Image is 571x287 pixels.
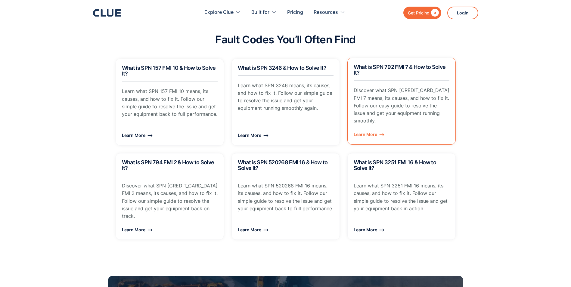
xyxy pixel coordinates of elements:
a: Login [447,7,478,19]
div: Learn More ⟶ [354,226,449,233]
h2: What is SPN 792 FMI 7 & How to Solve It? [354,64,449,76]
p: Learn what SPN 520268 FMI 16 means, its causes, and how to fix it. Follow our simple guide to res... [238,182,334,212]
div: Explore Clue [204,3,241,22]
h2: What is SPN 794 FMI 2 & How to Solve It? [122,159,218,171]
a: Pricing [287,3,303,22]
a: What is SPN 157 FMI 10 & How to Solve It?Learn what SPN 157 FMI 10 means, its causes, and how to ... [116,59,224,146]
p: Discover what SPN [CREDIT_CARD_DATA] FMI 2 means, its causes, and how to fix it. Follow our simpl... [122,182,218,220]
div: Learn More ⟶ [238,226,334,233]
a: What is SPN 3251 FMI 16 & How to Solve It?Learn what SPN 3251 FMI 16 means, its causes, and how t... [347,153,456,240]
p: Learn what SPN 3251 FMI 16 means, its causes, and how to fix it. Follow our simple guide to resol... [354,182,449,212]
div: Learn More ⟶ [122,226,218,233]
h2: What is SPN 3251 FMI 16 & How to Solve It? [354,159,449,171]
div:  [430,9,439,17]
div: Resources [314,3,338,22]
a: What is SPN 520268 FMI 16 & How to Solve It?Learn what SPN 520268 FMI 16 means, its causes, and h... [231,153,340,240]
div: Get Pricing [408,9,430,17]
p: Discover what SPN [CREDIT_CARD_DATA] FMI 7 means, its causes, and how to fix it. Follow our easy ... [354,87,449,125]
div: Learn More ⟶ [122,131,218,139]
a: What is SPN 794 FMI 2 & How to Solve It?Discover what SPN [CREDIT_CARD_DATA] FMI 2 means, its cau... [116,153,224,240]
h2: What is SPN 3246 & How to Solve It? [238,65,334,71]
h2: Fault Codes You’ll Often Find [215,34,355,45]
div: Built for [251,3,269,22]
div: Learn More ⟶ [238,131,334,139]
div: Explore Clue [204,3,234,22]
p: Learn what SPN 3246 means, its causes, and how to fix it. Follow our simple guide to resolve the ... [238,82,334,112]
div: Built for [251,3,277,22]
h2: What is SPN 520268 FMI 16 & How to Solve It? [238,159,334,171]
div: Learn More ⟶ [354,131,449,138]
a: What is SPN 792 FMI 7 & How to Solve It?Discover what SPN [CREDIT_CARD_DATA] FMI 7 means, its cau... [347,58,456,145]
a: What is SPN 3246 & How to Solve It?Learn what SPN 3246 means, its causes, and how to fix it. Foll... [231,59,340,146]
a: Get Pricing [403,7,441,19]
div: Resources [314,3,345,22]
p: Learn what SPN 157 FMI 10 means, its causes, and how to fix it. Follow our simple guide to resolv... [122,88,218,118]
h2: What is SPN 157 FMI 10 & How to Solve It? [122,65,218,77]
